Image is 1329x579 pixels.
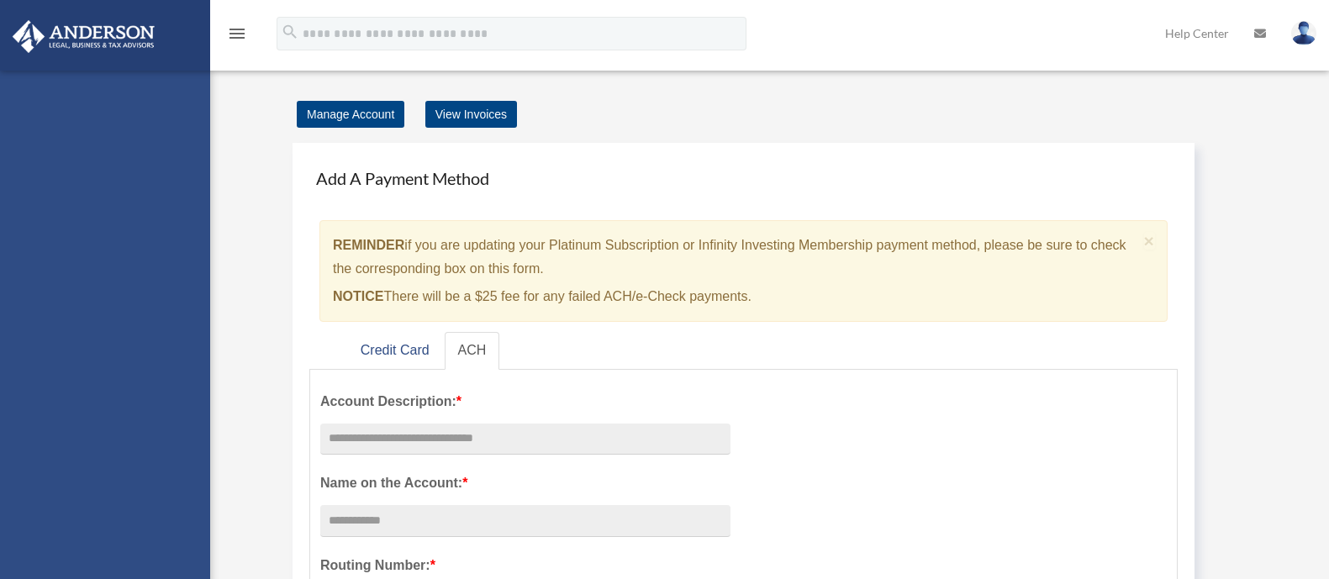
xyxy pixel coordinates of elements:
[320,390,730,413] label: Account Description:
[1291,21,1316,45] img: User Pic
[8,20,160,53] img: Anderson Advisors Platinum Portal
[227,29,247,44] a: menu
[320,554,730,577] label: Routing Number:
[297,101,404,128] a: Manage Account
[1144,231,1155,250] span: ×
[445,332,500,370] a: ACH
[347,332,443,370] a: Credit Card
[1144,232,1155,250] button: Close
[281,23,299,41] i: search
[333,289,383,303] strong: NOTICE
[333,238,404,252] strong: REMINDER
[309,160,1178,197] h4: Add A Payment Method
[320,471,730,495] label: Name on the Account:
[333,285,1137,308] p: There will be a $25 fee for any failed ACH/e-Check payments.
[319,220,1168,322] div: if you are updating your Platinum Subscription or Infinity Investing Membership payment method, p...
[425,101,517,128] a: View Invoices
[227,24,247,44] i: menu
